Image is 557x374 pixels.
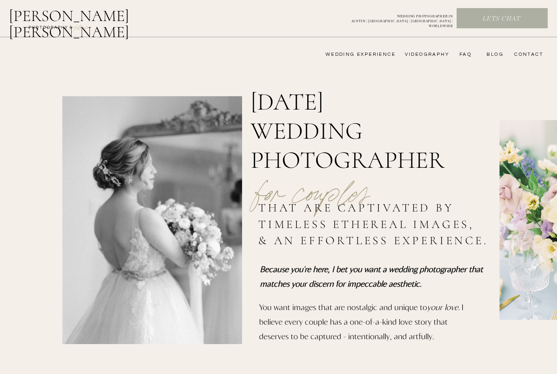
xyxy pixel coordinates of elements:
[24,25,77,34] a: photography &
[457,15,546,23] a: Lets chat
[338,14,453,23] p: WEDDING PHOTOGRAPHER IN AUSTIN | [GEOGRAPHIC_DATA] | [GEOGRAPHIC_DATA] | WORLDWIDE
[236,153,389,205] p: for couples
[259,300,465,350] p: You want images that are nostalgic and unique to . I believe every couple has a one-of-a-kind lov...
[338,14,453,23] a: WEDDING PHOTOGRAPHER INAUSTIN | [GEOGRAPHIC_DATA] | [GEOGRAPHIC_DATA] | WORLDWIDE
[9,8,171,27] a: [PERSON_NAME] [PERSON_NAME]
[455,51,472,58] a: FAQ
[314,51,395,58] a: wedding experience
[484,51,504,58] a: bLog
[251,87,549,170] h1: [DATE] wedding Photographer
[427,302,458,312] i: your love
[258,200,492,251] h2: that are captivated by timeless ethereal images, & an effortless experience.
[260,264,483,288] i: Because you're here, I bet you want a wedding photographer that matches your discern for impeccab...
[66,22,96,32] a: FILMs
[402,51,449,58] a: videography
[512,51,543,58] a: CONTACT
